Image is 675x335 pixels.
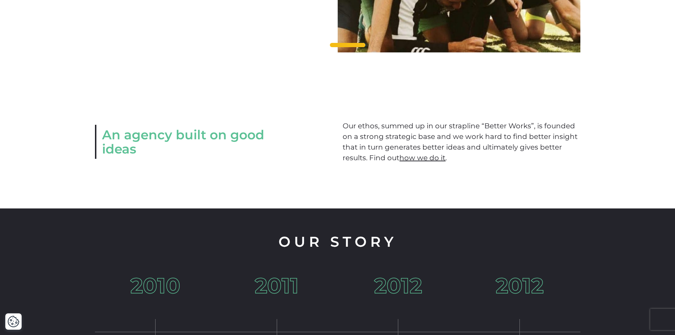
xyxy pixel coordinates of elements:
a: how we do it [399,153,445,162]
h3: 2010 [130,275,180,296]
h3: 2012 [496,275,544,296]
p: Our ethos, summed up in our strapline “Better Works”, is founded on a strong strategic base and w... [343,121,580,163]
h3: 2011 [255,275,299,296]
button: Cookie Settings [7,316,19,328]
h2: Our Story [95,231,580,252]
img: Revisit consent button [7,316,19,328]
h3: 2012 [374,275,422,296]
h2: An agency built on good ideas [95,125,291,159]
